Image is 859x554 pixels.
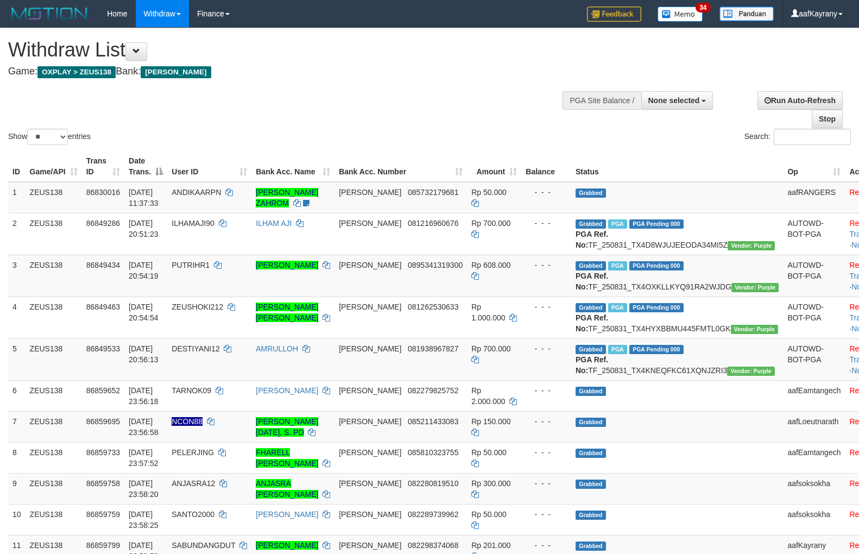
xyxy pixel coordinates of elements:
[783,255,845,297] td: AUTOWD-BOT-PGA
[86,261,120,269] span: 86849434
[8,39,562,61] h1: Withdraw List
[339,417,401,426] span: [PERSON_NAME]
[339,344,401,353] span: [PERSON_NAME]
[129,417,159,437] span: [DATE] 23:56:58
[27,129,68,145] select: Showentries
[8,182,26,213] td: 1
[26,213,82,255] td: ZEUS138
[571,338,783,380] td: TF_250831_TX4KNEQFKC61XQNJZRI3
[526,301,567,312] div: - - -
[172,188,221,197] span: ANDIKAARPN
[256,188,318,207] a: [PERSON_NAME] ZAHROM
[658,7,703,22] img: Button%20Memo.svg
[26,338,82,380] td: ZEUS138
[783,411,845,442] td: aafLoeutnarath
[339,188,401,197] span: [PERSON_NAME]
[172,510,214,519] span: SANTO2000
[86,541,120,550] span: 86859799
[129,261,159,280] span: [DATE] 20:54:19
[129,479,159,499] span: [DATE] 23:58:20
[86,448,120,457] span: 86859733
[719,7,774,21] img: panduan.png
[526,218,567,229] div: - - -
[129,448,159,468] span: [DATE] 23:57:52
[471,417,510,426] span: Rp 150.000
[408,386,458,395] span: Copy 082279825752 to clipboard
[172,261,210,269] span: PUTRIHR1
[576,355,608,375] b: PGA Ref. No:
[172,303,223,311] span: ZEUSHOKI212
[172,541,235,550] span: SABUNDANGDUT
[256,344,298,353] a: AMRULLOH
[629,345,684,354] span: PGA Pending
[129,303,159,322] span: [DATE] 20:54:54
[563,91,641,110] div: PGA Site Balance /
[172,344,219,353] span: DESTIYANI12
[408,303,458,311] span: Copy 081262530633 to clipboard
[576,303,606,312] span: Grabbed
[339,219,401,228] span: [PERSON_NAME]
[256,479,318,499] a: ANJASRA [PERSON_NAME]
[783,473,845,504] td: aafsoksokha
[86,479,120,488] span: 86859758
[339,541,401,550] span: [PERSON_NAME]
[339,510,401,519] span: [PERSON_NAME]
[8,255,26,297] td: 3
[471,303,505,322] span: Rp 1.000.000
[26,411,82,442] td: ZEUS138
[812,110,843,128] a: Stop
[608,219,627,229] span: Marked by aafRornrotha
[728,241,775,250] span: Vendor URL: https://trx4.1velocity.biz
[172,386,211,395] span: TARNOK09
[731,325,778,334] span: Vendor URL: https://trx4.1velocity.biz
[26,182,82,213] td: ZEUS138
[783,442,845,473] td: aafEamtangech
[696,3,710,12] span: 34
[526,540,567,551] div: - - -
[576,188,606,198] span: Grabbed
[648,96,700,105] span: None selected
[608,261,627,270] span: Marked by aafRornrotha
[256,541,318,550] a: [PERSON_NAME]
[608,303,627,312] span: Marked by aafRornrotha
[576,511,606,520] span: Grabbed
[8,5,91,22] img: MOTION_logo.png
[471,344,510,353] span: Rp 700.000
[576,449,606,458] span: Grabbed
[471,188,507,197] span: Rp 50.000
[172,417,203,426] span: Nama rekening ada tanda titik/strip, harap diedit
[256,417,318,437] a: [PERSON_NAME][DATE], S. PD
[339,386,401,395] span: [PERSON_NAME]
[408,479,458,488] span: Copy 082280819510 to clipboard
[471,479,510,488] span: Rp 300.000
[783,380,845,411] td: aafEamtangech
[467,151,521,182] th: Amount: activate to sort column ascending
[576,313,608,333] b: PGA Ref. No:
[129,188,159,207] span: [DATE] 11:37:33
[86,417,120,426] span: 86859695
[408,188,458,197] span: Copy 085732179681 to clipboard
[339,261,401,269] span: [PERSON_NAME]
[571,213,783,255] td: TF_250831_TX4D8WJUJEEODA34MI5Z
[587,7,641,22] img: Feedback.jpg
[576,345,606,354] span: Grabbed
[129,386,159,406] span: [DATE] 23:56:18
[576,480,606,489] span: Grabbed
[408,417,458,426] span: Copy 085211433083 to clipboard
[86,188,120,197] span: 86830016
[641,91,713,110] button: None selected
[526,260,567,270] div: - - -
[86,510,120,519] span: 86859759
[8,297,26,338] td: 4
[629,261,684,270] span: PGA Pending
[783,338,845,380] td: AUTOWD-BOT-PGA
[571,255,783,297] td: TF_250831_TX4OXKLLKYQ91RA2WJDG
[8,151,26,182] th: ID
[256,448,318,468] a: FHARELL [PERSON_NAME]
[256,219,292,228] a: ILHAM AJI
[526,187,567,198] div: - - -
[731,283,779,292] span: Vendor URL: https://trx4.1velocity.biz
[408,541,458,550] span: Copy 082298374068 to clipboard
[576,219,606,229] span: Grabbed
[256,386,318,395] a: [PERSON_NAME]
